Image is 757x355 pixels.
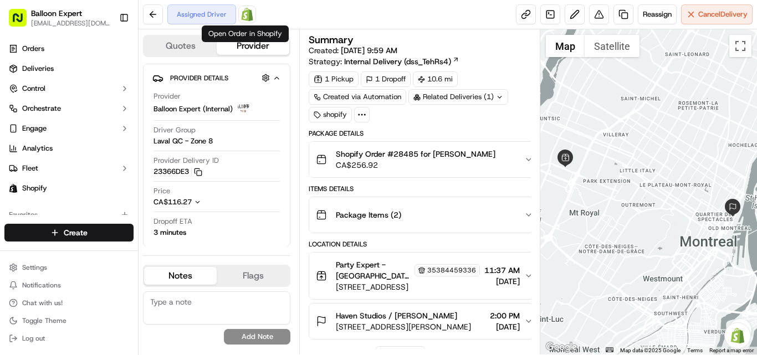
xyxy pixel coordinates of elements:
button: Fleet [4,160,134,177]
button: Show satellite imagery [585,35,640,57]
button: Notes [144,267,217,285]
span: Package Items ( 2 ) [336,209,401,220]
img: Shopify [241,8,254,21]
span: [STREET_ADDRESS][PERSON_NAME] [336,321,471,332]
span: CA$256.92 [336,160,495,171]
span: CA$116.27 [154,197,192,207]
button: Engage [4,120,134,137]
a: Created via Automation [309,89,406,105]
a: Orders [4,40,134,58]
button: Orchestrate [4,100,134,117]
a: Shopify [4,179,134,197]
span: Control [22,84,45,94]
button: Balloon Expert[EMAIL_ADDRESS][DOMAIN_NAME] [4,4,115,31]
button: Shopify Order #28485 for [PERSON_NAME]CA$256.92 [309,142,540,177]
button: Toggle fullscreen view [729,35,751,57]
a: Analytics [4,140,134,157]
span: Knowledge Base [22,161,85,172]
span: Chat with us! [22,299,63,307]
span: Reassign [643,9,672,19]
img: Nash [11,11,33,33]
span: Haven Studios / [PERSON_NAME] [336,310,457,321]
button: Create [4,224,134,241]
button: Reassign [638,4,677,24]
button: CA$116.27 [154,197,251,207]
p: Welcome 👋 [11,44,202,62]
div: Strategy: [309,56,459,67]
span: Created: [309,45,397,56]
button: Control [4,80,134,97]
div: 3 minutes [154,228,186,238]
span: API Documentation [105,161,178,172]
button: Package Items (2) [309,197,540,233]
a: Shopify [238,6,256,23]
div: Package Details [309,129,540,138]
button: [EMAIL_ADDRESS][DOMAIN_NAME] [31,19,110,28]
button: Keyboard shortcuts [606,347,613,352]
button: Settings [4,260,134,275]
div: Open Order in Shopify [202,25,289,42]
button: Chat with us! [4,295,134,311]
button: Balloon Expert [31,8,82,19]
span: Provider Delivery ID [154,156,219,166]
span: Shopify Order #28485 for [PERSON_NAME] [336,148,495,160]
a: 💻API Documentation [89,156,182,176]
button: 23366DE3 [154,167,202,177]
input: Got a question? Start typing here... [29,71,200,83]
a: Open this area in Google Maps (opens a new window) [543,340,580,354]
div: Start new chat [38,106,182,117]
span: Dropoff ETA [154,217,192,227]
span: Cancel Delivery [698,9,748,19]
img: Google [543,340,580,354]
button: CancelDelivery [681,4,753,24]
span: Pylon [110,188,134,196]
span: Driver Group [154,125,196,135]
span: Fleet [22,163,38,173]
button: Log out [4,331,134,346]
span: Notifications [22,281,61,290]
div: Items Details [309,184,540,193]
span: Provider [154,91,181,101]
div: We're available if you need us! [38,117,140,126]
span: Provider Details [170,74,228,83]
div: 1 Dropoff [361,71,411,87]
div: Location Details [309,240,540,249]
button: Show street map [546,35,585,57]
span: Orders [22,44,44,54]
button: Haven Studios / [PERSON_NAME][STREET_ADDRESS][PERSON_NAME]2:00 PM[DATE] [309,303,540,339]
span: [DATE] 9:59 AM [341,45,397,55]
div: shopify [309,107,352,122]
span: Orchestrate [22,104,61,114]
span: Create [64,227,88,238]
button: Flags [217,267,289,285]
span: Balloon Expert (Internal) [154,104,233,114]
span: 35384459336 [427,266,476,275]
span: Price [154,186,170,196]
span: [DATE] [490,321,520,332]
span: Laval QC - Zone 8 [154,136,213,146]
div: 💻 [94,162,103,171]
span: Settings [22,263,47,272]
a: Deliveries [4,60,134,78]
span: 11:37 AM [484,265,520,276]
span: [DATE] [484,276,520,287]
span: 2:00 PM [490,310,520,321]
span: Analytics [22,143,53,153]
div: 10.6 mi [413,71,458,87]
span: Log out [22,334,45,343]
a: Report a map error [709,347,754,353]
span: Party Expert - [GEOGRAPHIC_DATA] Store Employee [336,259,412,281]
span: Internal Delivery (dss_TehRs4) [344,56,451,67]
button: Start new chat [188,109,202,122]
div: 📗 [11,162,20,171]
a: Internal Delivery (dss_TehRs4) [344,56,459,67]
img: Shopify logo [9,184,18,193]
span: Shopify [22,183,47,193]
div: Related Deliveries (1) [408,89,508,105]
button: Quotes [144,37,217,55]
button: Party Expert - [GEOGRAPHIC_DATA] Store Employee35384459336[STREET_ADDRESS]11:37 AM[DATE] [309,253,540,299]
button: Map camera controls [729,319,751,341]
